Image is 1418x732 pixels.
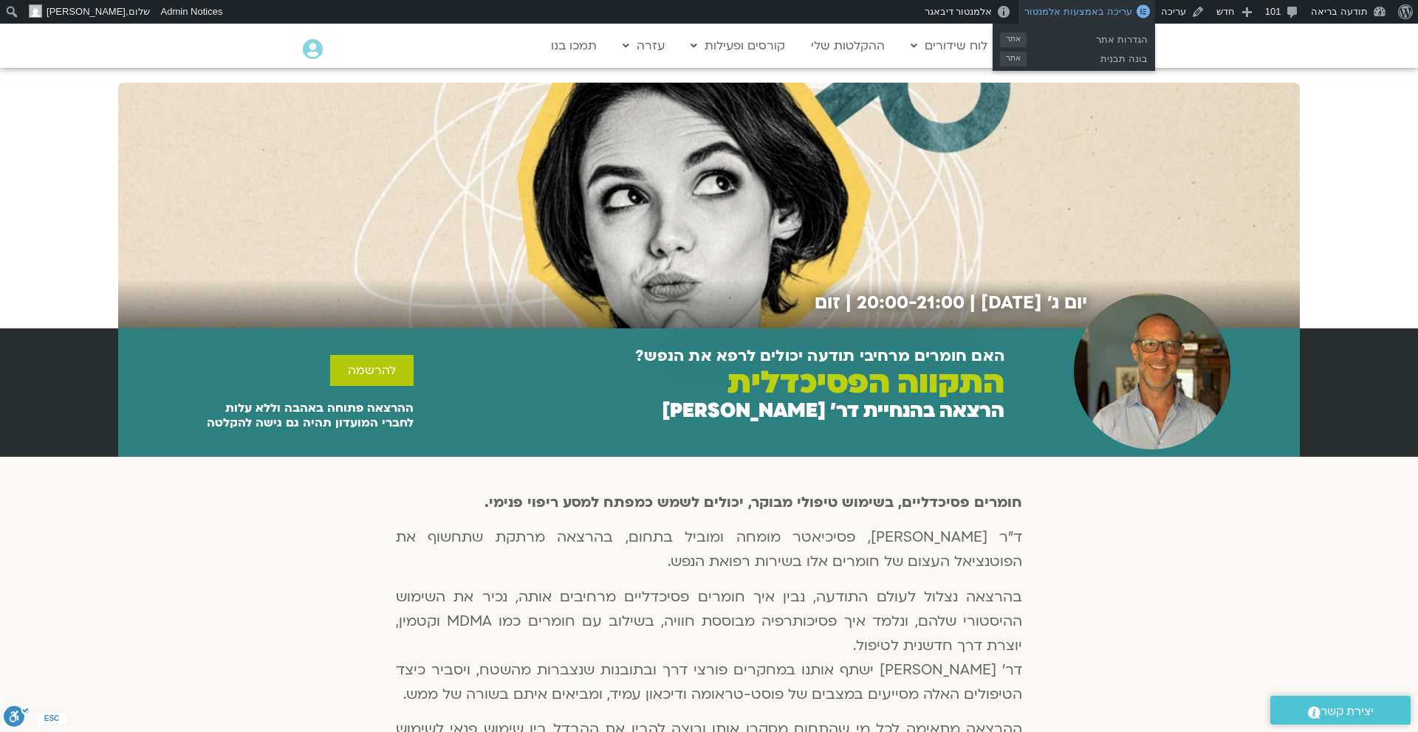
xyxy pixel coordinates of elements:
[662,400,1004,422] h2: הרצאה בהנחיית דר׳ [PERSON_NAME]
[683,32,792,60] a: קורסים ופעילות
[1024,6,1131,17] span: עריכה באמצעות אלמנטור
[1027,47,1148,66] span: בונה תבנית
[118,293,1087,314] h2: יום ג׳ [DATE] | 20:00-21:00 | זום
[727,365,1004,401] h2: התקווה הפסיכדלית
[1000,52,1027,66] span: אתר
[804,32,892,60] a: ההקלטות שלי
[118,401,414,430] p: ההרצאה פתוחה באהבה וללא עלות לחברי המועדון תהיה גם גישה להקלטה
[1074,293,1230,449] img: Untitled design (4)
[615,32,672,60] a: עזרה
[396,585,1022,707] p: בהרצאה נצלול לעולם התודעה, נבין איך חומרים פסיכדליים מרחיבים אותה, נכיר את השימוש ההיסטורי שלהם, ...
[993,47,1155,66] a: בונה תבניתאתר
[903,32,995,60] a: לוח שידורים
[1027,28,1148,47] span: הגדרות אתר
[484,493,1022,512] strong: חומרים פסיכדליים, בשימוש טיפולי מבוקר, יכולים לשמש כמפתח למסע ריפוי פנימי.
[1321,702,1374,722] span: יצירת קשר
[544,32,604,60] a: תמכו בנו
[47,6,126,17] span: [PERSON_NAME]
[993,28,1155,47] a: הגדרות אתראתר
[1000,32,1027,47] span: אתר
[348,364,396,377] span: להרשמה
[396,525,1022,574] p: ד"ר [PERSON_NAME], פסיכיאטר מומחה ומוביל בתחום, בהרצאה מרתקת שתחשוף את הפוטנציאל העצום של חומרים ...
[635,348,1004,365] h2: האם חומרים מרחיבי תודעה יכולים לרפא את הנפש?
[1270,696,1411,725] a: יצירת קשר
[330,355,414,386] a: להרשמה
